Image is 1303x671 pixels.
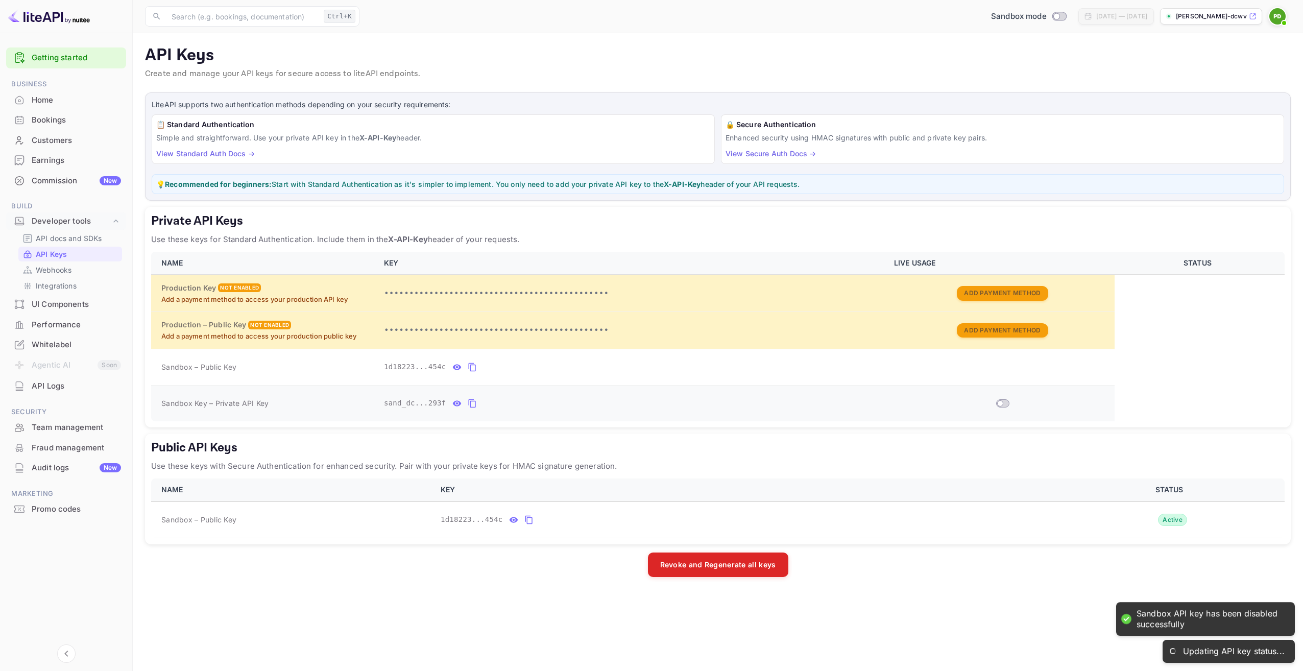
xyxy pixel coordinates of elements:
p: Webhooks [36,265,71,275]
a: Promo codes [6,499,126,518]
p: Integrations [36,280,77,291]
strong: X-API-Key [664,180,701,188]
div: Performance [6,315,126,335]
div: Developer tools [32,215,111,227]
p: Use these keys for Standard Authentication. Include them in the header of your requests. [151,233,1285,246]
div: Bookings [32,114,121,126]
div: API Logs [32,380,121,392]
img: LiteAPI logo [8,8,90,25]
a: Team management [6,418,126,437]
p: Add a payment method to access your production public key [161,331,372,342]
div: Not enabled [248,321,291,329]
table: private api keys table [151,252,1285,421]
span: 1d18223...454c [441,514,503,525]
span: Sandbox – Public Key [161,514,236,525]
button: Add Payment Method [957,323,1048,338]
div: Active [1158,514,1187,526]
div: API docs and SDKs [18,231,122,246]
div: Webhooks [18,262,122,277]
div: Commission [32,175,121,187]
img: Prabal Dey [1269,8,1286,25]
a: Whitelabel [6,335,126,354]
div: API Keys [18,247,122,261]
div: Fraud management [6,438,126,458]
span: Marketing [6,488,126,499]
th: STATUS [1058,478,1285,501]
p: API Keys [145,45,1291,66]
p: Add a payment method to access your production API key [161,295,372,305]
p: 💡 Start with Standard Authentication as it's simpler to implement. You only need to add your priv... [156,179,1280,189]
div: Switch to Production mode [987,11,1070,22]
span: sand_dc...293f [384,398,446,409]
div: Integrations [18,278,122,293]
th: NAME [151,478,435,501]
div: New [100,176,121,185]
div: API Logs [6,376,126,396]
div: Promo codes [6,499,126,519]
div: Team management [6,418,126,438]
strong: Recommended for beginners: [165,180,272,188]
div: Bookings [6,110,126,130]
div: Promo codes [32,504,121,515]
a: API Keys [22,249,118,259]
input: Search (e.g. bookings, documentation) [165,6,320,27]
div: Audit logs [32,462,121,474]
span: Build [6,201,126,212]
a: Customers [6,131,126,150]
div: Whitelabel [6,335,126,355]
a: Add Payment Method [957,325,1048,334]
div: Customers [6,131,126,151]
a: API docs and SDKs [22,233,118,244]
p: Create and manage your API keys for secure access to liteAPI endpoints. [145,68,1291,80]
h6: Production – Public Key [161,319,246,330]
p: ••••••••••••••••••••••••••••••••••••••••••••• [384,287,882,300]
span: Security [6,406,126,418]
th: KEY [378,252,888,275]
div: Performance [32,319,121,331]
a: UI Components [6,295,126,314]
a: API Logs [6,376,126,395]
p: API docs and SDKs [36,233,102,244]
span: 1d18223...454c [384,362,446,372]
div: Whitelabel [32,339,121,351]
div: New [100,463,121,472]
a: Bookings [6,110,126,129]
p: Enhanced security using HMAC signatures with public and private key pairs. [726,132,1280,143]
a: View Standard Auth Docs → [156,149,255,158]
a: Home [6,90,126,109]
span: Sandbox – Public Key [161,362,236,372]
strong: X-API-Key [359,133,396,142]
a: Audit logsNew [6,458,126,477]
div: Earnings [32,155,121,166]
button: Revoke and Regenerate all keys [648,553,788,577]
th: STATUS [1115,252,1285,275]
h5: Public API Keys [151,440,1285,456]
span: Sandbox mode [991,11,1047,22]
div: Customers [32,135,121,147]
span: Business [6,79,126,90]
h6: 🔒 Secure Authentication [726,119,1280,130]
div: UI Components [32,299,121,310]
div: Team management [32,422,121,434]
th: LIVE USAGE [888,252,1115,275]
p: API Keys [36,249,67,259]
div: Updating API key status... [1183,646,1285,657]
a: Webhooks [22,265,118,275]
th: NAME [151,252,378,275]
div: Ctrl+K [324,10,355,23]
div: Developer tools [6,212,126,230]
a: Getting started [32,52,121,64]
a: Fraud management [6,438,126,457]
div: Earnings [6,151,126,171]
p: Use these keys with Secure Authentication for enhanced security. Pair with your private keys for ... [151,460,1285,472]
h6: 📋 Standard Authentication [156,119,710,130]
p: [PERSON_NAME]-dcwv3.[PERSON_NAME]... [1176,12,1247,21]
div: CommissionNew [6,171,126,191]
button: Collapse navigation [57,644,76,663]
div: Audit logsNew [6,458,126,478]
a: Earnings [6,151,126,170]
button: Add Payment Method [957,286,1048,301]
h5: Private API Keys [151,213,1285,229]
div: Sandbox API key has been disabled successfully [1137,609,1285,630]
p: ••••••••••••••••••••••••••••••••••••••••••••• [384,324,882,337]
